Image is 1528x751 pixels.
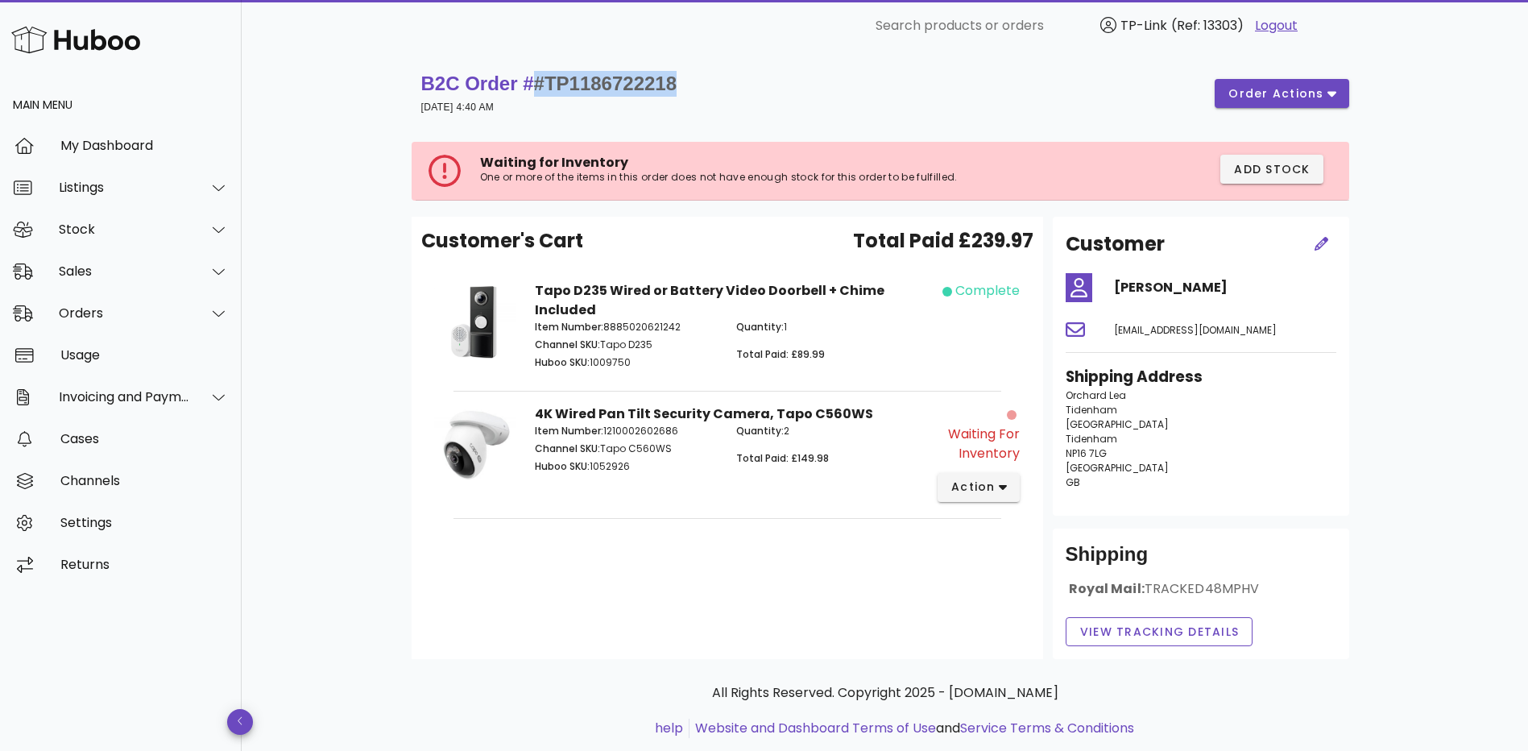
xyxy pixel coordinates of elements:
[11,23,140,57] img: Huboo Logo
[1215,79,1348,108] button: order actions
[535,442,718,456] p: Tapo C560WS
[1255,16,1298,35] a: Logout
[535,459,718,474] p: 1052926
[60,557,229,572] div: Returns
[853,226,1033,255] span: Total Paid £239.97
[655,719,683,737] a: help
[480,153,628,172] span: Waiting for Inventory
[1120,16,1167,35] span: TP-Link
[59,305,190,321] div: Orders
[535,320,603,334] span: Item Number:
[1066,446,1107,460] span: NP16 7LG
[535,424,718,438] p: 1210002602686
[434,281,516,363] img: Product Image
[695,719,936,737] a: Website and Dashboard Terms of Use
[736,424,784,438] span: Quantity:
[955,281,1020,301] div: complete
[59,180,190,195] div: Listings
[1171,16,1244,35] span: (Ref: 13303)
[1114,278,1336,297] h4: [PERSON_NAME]
[60,138,229,153] div: My Dashboard
[1066,475,1080,489] span: GB
[1066,388,1126,402] span: Orchard Lea
[736,451,829,465] span: Total Paid: £149.98
[535,459,590,473] span: Huboo SKU:
[1066,617,1253,646] button: View Tracking details
[736,320,919,334] p: 1
[1079,624,1240,641] span: View Tracking details
[535,281,884,319] strong: Tapo D235 Wired or Battery Video Doorbell + Chime Included
[59,389,190,405] div: Invoicing and Payments
[736,347,825,361] span: Total Paid: £89.99
[434,405,516,489] img: Product Image
[534,73,677,94] span: #TP1186722218
[1228,85,1324,102] span: order actions
[1066,366,1336,388] h3: Shipping Address
[736,424,919,438] p: 2
[60,473,229,488] div: Channels
[1066,580,1336,611] div: Royal Mail:
[535,405,873,423] strong: 4K Wired Pan Tilt Security Camera, Tapo C560WS
[1145,579,1260,598] span: TRACKED48MPHV
[535,320,718,334] p: 8885020621242
[59,263,190,279] div: Sales
[1066,403,1117,417] span: Tidenham
[421,102,495,113] small: [DATE] 4:40 AM
[929,425,1020,463] div: Waiting for Inventory
[1066,541,1336,580] div: Shipping
[950,479,996,496] span: action
[60,515,229,530] div: Settings
[689,719,1134,738] li: and
[535,355,718,370] p: 1009750
[1066,432,1117,446] span: Tidenham
[535,442,600,455] span: Channel SKU:
[480,171,1050,184] p: One or more of the items in this order does not have enough stock for this order to be fulfilled.
[1066,417,1169,431] span: [GEOGRAPHIC_DATA]
[60,347,229,363] div: Usage
[1066,230,1165,259] h2: Customer
[59,222,190,237] div: Stock
[535,338,718,352] p: Tapo D235
[1114,323,1277,337] span: [EMAIL_ADDRESS][DOMAIN_NAME]
[535,355,590,369] span: Huboo SKU:
[960,719,1134,737] a: Service Terms & Conditions
[535,424,603,438] span: Item Number:
[421,226,583,255] span: Customer's Cart
[1066,461,1169,475] span: [GEOGRAPHIC_DATA]
[1233,161,1311,178] span: Add Stock
[736,320,784,334] span: Quantity:
[938,473,1021,502] button: action
[60,431,229,446] div: Cases
[424,683,1346,703] p: All Rights Reserved. Copyright 2025 - [DOMAIN_NAME]
[535,338,600,351] span: Channel SKU:
[1220,155,1323,184] button: Add Stock
[421,73,677,94] strong: B2C Order #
